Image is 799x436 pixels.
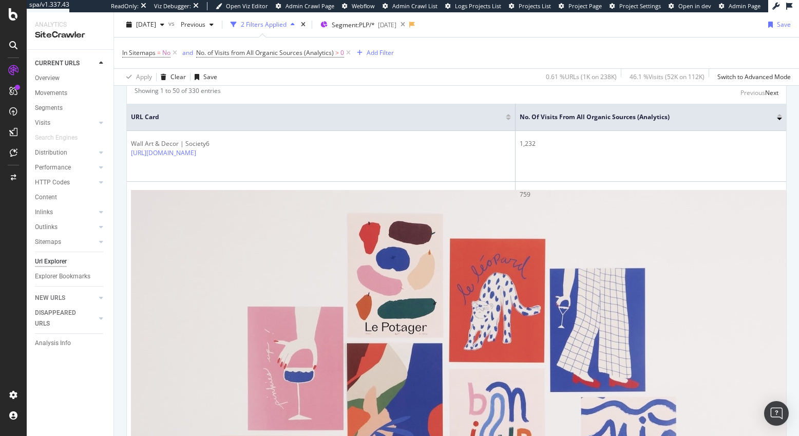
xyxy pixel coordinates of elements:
[131,139,210,148] div: Wall Art & Decor | Society6
[729,2,760,10] span: Admin Page
[35,308,87,329] div: DISAPPEARED URLS
[764,401,789,426] div: Open Intercom Messenger
[162,46,170,60] span: No
[168,19,177,28] span: vs
[520,139,782,148] div: 1,232
[131,148,196,157] a: [URL][DOMAIN_NAME]
[35,222,96,233] a: Outlinks
[332,21,375,29] span: Segment: PLP/*
[226,16,299,33] button: 2 Filters Applied
[740,86,765,99] button: Previous
[35,207,96,218] a: Inlinks
[35,207,53,218] div: Inlinks
[35,222,58,233] div: Outlinks
[35,103,63,113] div: Segments
[445,2,501,10] a: Logs Projects List
[203,72,217,81] div: Save
[35,192,57,203] div: Content
[157,48,161,57] span: =
[342,2,375,10] a: Webflow
[35,177,70,188] div: HTTP Codes
[378,21,396,29] div: [DATE]
[35,58,80,69] div: CURRENT URLS
[157,69,186,85] button: Clear
[35,29,105,41] div: SiteCrawler
[35,118,96,128] a: Visits
[619,2,661,10] span: Project Settings
[35,308,96,329] a: DISAPPEARED URLS
[367,48,394,57] div: Add Filter
[719,2,760,10] a: Admin Page
[111,2,139,10] div: ReadOnly:
[299,20,308,30] div: times
[35,58,96,69] a: CURRENT URLS
[191,69,217,85] button: Save
[35,338,71,349] div: Analysis Info
[35,162,96,173] a: Performance
[276,2,334,10] a: Admin Crawl Page
[35,147,67,158] div: Distribution
[122,69,152,85] button: Apply
[353,47,394,59] button: Add Filter
[568,2,602,10] span: Project Page
[519,2,551,10] span: Projects List
[455,2,501,10] span: Logs Projects List
[383,2,437,10] a: Admin Crawl List
[136,20,156,29] span: 2025 Aug. 9th
[226,2,268,10] span: Open Viz Editor
[35,103,106,113] a: Segments
[35,73,106,84] a: Overview
[546,72,617,81] div: 0.61 % URLs ( 1K on 238K )
[135,86,221,99] div: Showing 1 to 50 of 330 entries
[35,162,71,173] div: Performance
[196,48,334,57] span: No. of Visits from All Organic Sources (Analytics)
[35,118,50,128] div: Visits
[35,271,106,282] a: Explorer Bookmarks
[136,72,152,81] div: Apply
[35,338,106,349] a: Analysis Info
[241,20,287,29] div: 2 Filters Applied
[177,16,218,33] button: Previous
[35,177,96,188] a: HTTP Codes
[35,147,96,158] a: Distribution
[182,48,193,57] div: and
[170,72,186,81] div: Clear
[559,2,602,10] a: Project Page
[122,48,156,57] span: In Sitemaps
[740,88,765,97] div: Previous
[678,2,711,10] span: Open in dev
[509,2,551,10] a: Projects List
[630,72,705,81] div: 46.1 % Visits ( 52K on 112K )
[35,192,106,203] a: Content
[764,16,791,33] button: Save
[35,237,61,248] div: Sitemaps
[35,132,78,143] div: Search Engines
[610,2,661,10] a: Project Settings
[340,46,344,60] span: 0
[177,20,205,29] span: Previous
[335,48,339,57] span: >
[35,293,65,304] div: NEW URLS
[35,88,67,99] div: Movements
[131,112,503,122] span: URL Card
[520,112,762,122] span: No. of Visits from All Organic Sources (Analytics)
[35,237,96,248] a: Sitemaps
[286,2,334,10] span: Admin Crawl Page
[316,16,396,33] button: Segment:PLP/*[DATE]
[35,21,105,29] div: Analytics
[35,132,88,143] a: Search Engines
[392,2,437,10] span: Admin Crawl List
[216,2,268,10] a: Open Viz Editor
[765,88,778,97] div: Next
[352,2,375,10] span: Webflow
[777,20,791,29] div: Save
[122,16,168,33] button: [DATE]
[717,72,791,81] div: Switch to Advanced Mode
[35,256,106,267] a: Url Explorer
[669,2,711,10] a: Open in dev
[35,271,90,282] div: Explorer Bookmarks
[35,73,60,84] div: Overview
[35,256,67,267] div: Url Explorer
[179,48,196,58] button: and
[35,293,96,304] a: NEW URLS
